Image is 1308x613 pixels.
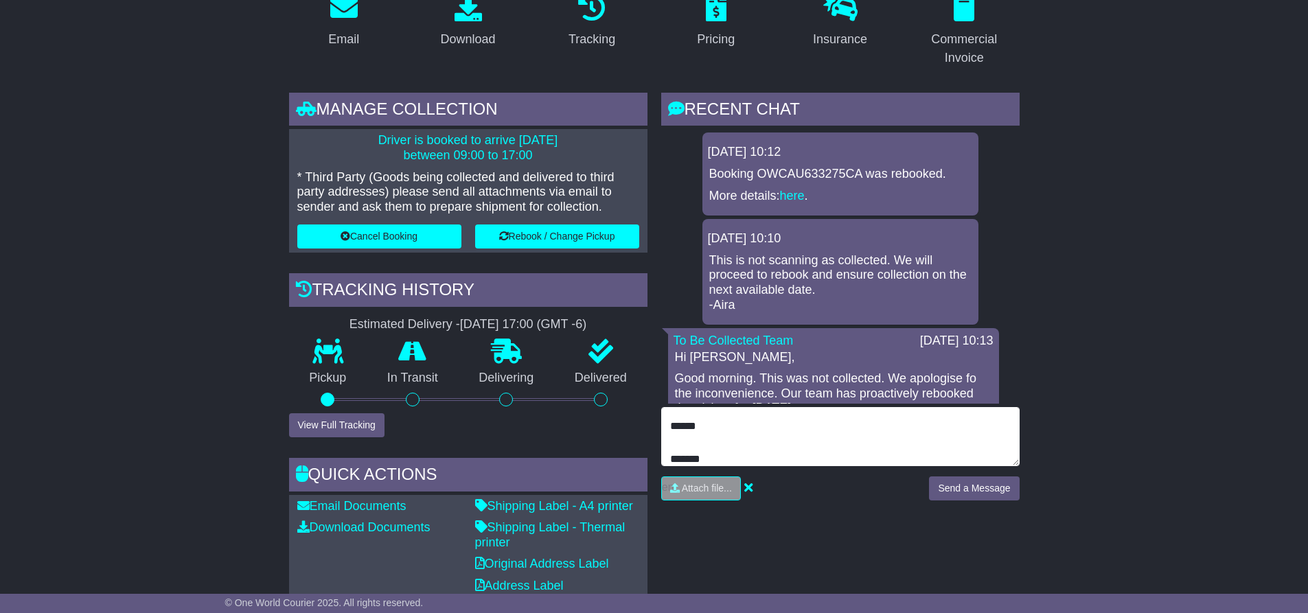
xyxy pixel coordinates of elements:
[554,371,647,386] p: Delivered
[929,476,1019,500] button: Send a Message
[475,557,609,570] a: Original Address Label
[709,189,972,204] p: More details: .
[675,350,992,365] p: Hi [PERSON_NAME],
[328,30,359,49] div: Email
[297,224,461,248] button: Cancel Booking
[813,30,867,49] div: Insurance
[708,145,973,160] div: [DATE] 10:12
[459,371,555,386] p: Delivering
[675,371,992,416] p: Good morning. This was not collected. We apologise fo the inconvenience. Our team has proactively...
[709,167,972,182] p: Booking OWCAU633275CA was rebooked.
[289,317,647,332] div: Estimated Delivery -
[289,458,647,495] div: Quick Actions
[475,579,564,592] a: Address Label
[297,133,639,163] p: Driver is booked to arrive [DATE] between 09:00 to 17:00
[289,371,367,386] p: Pickup
[569,30,615,49] div: Tracking
[289,273,647,310] div: Tracking history
[920,334,994,349] div: [DATE] 10:13
[708,231,973,246] div: [DATE] 10:10
[780,189,805,203] a: here
[289,93,647,130] div: Manage collection
[661,93,1020,130] div: RECENT CHAT
[297,499,406,513] a: Email Documents
[297,520,431,534] a: Download Documents
[674,334,794,347] a: To Be Collected Team
[918,30,1011,67] div: Commercial Invoice
[697,30,735,49] div: Pricing
[289,413,385,437] button: View Full Tracking
[225,597,424,608] span: © One World Courier 2025. All rights reserved.
[475,224,639,248] button: Rebook / Change Pickup
[297,170,639,215] p: * Third Party (Goods being collected and delivered to third party addresses) please send all atta...
[367,371,459,386] p: In Transit
[475,499,633,513] a: Shipping Label - A4 printer
[709,253,972,312] p: This is not scanning as collected. We will proceed to rebook and ensure collection on the next av...
[460,317,586,332] div: [DATE] 17:00 (GMT -6)
[475,520,626,549] a: Shipping Label - Thermal printer
[440,30,495,49] div: Download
